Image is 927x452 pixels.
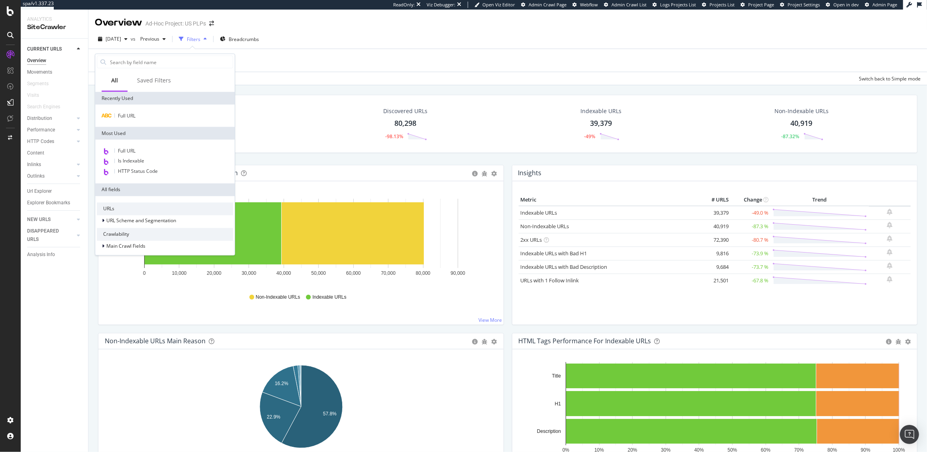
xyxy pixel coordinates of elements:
[896,339,901,344] div: bug
[176,33,210,45] button: Filters
[27,227,67,244] div: DISAPPEARED URLS
[27,137,54,146] div: HTTP Codes
[383,107,427,115] div: Discovered URLs
[482,339,488,344] div: bug
[886,339,892,344] div: circle-info
[145,20,206,27] div: Ad-Hoc Project: US PLPs
[826,2,859,8] a: Open in dev
[472,171,478,176] div: circle-info
[872,2,897,8] span: Admin Page
[905,339,911,344] div: gear
[118,147,135,154] span: Full URL
[27,172,74,180] a: Outlinks
[27,172,45,180] div: Outlinks
[27,149,44,157] div: Content
[27,103,60,111] div: Search Engines
[27,91,39,100] div: Visits
[660,2,696,8] span: Logs Projects List
[521,263,608,270] a: Indexable URLs with Bad Description
[27,80,49,88] div: Segments
[95,127,235,140] div: Most Used
[97,203,233,215] div: URLs
[482,2,515,8] span: Open Viz Editor
[311,270,326,276] text: 50,000
[109,56,233,68] input: Search by field name
[731,274,770,287] td: -67.8 %
[699,194,731,206] th: # URLS
[95,184,235,196] div: All fields
[479,317,502,323] a: View More
[699,233,731,247] td: 72,390
[276,270,291,276] text: 40,000
[555,401,561,407] text: H1
[580,2,598,8] span: Webflow
[27,227,74,244] a: DISAPPEARED URLS
[788,2,820,8] span: Project Settings
[323,411,337,417] text: 57.8%
[27,114,52,123] div: Distribution
[27,57,46,65] div: Overview
[887,235,893,242] div: bell-plus
[27,114,74,123] a: Distribution
[346,270,361,276] text: 60,000
[187,36,200,43] div: Filters
[27,215,51,224] div: NEW URLS
[312,294,346,301] span: Indexable URLs
[900,425,919,444] div: Open Intercom Messenger
[856,72,921,85] button: Switch back to Simple mode
[521,236,542,243] a: 2xx URLs
[118,112,135,119] span: Full URL
[699,274,731,287] td: 21,501
[699,247,731,260] td: 9,816
[256,294,300,301] span: Non-Indexable URLs
[137,76,171,84] div: Saved Filters
[887,249,893,255] div: bell-plus
[427,2,455,8] div: Viz Debugger:
[385,133,403,140] div: -98.13%
[105,194,497,286] svg: A chart.
[611,2,647,8] span: Admin Crawl List
[27,80,57,88] a: Segments
[653,2,696,8] a: Logs Projects List
[95,92,235,105] div: Recently Used
[27,45,62,53] div: CURRENT URLS
[748,2,774,8] span: Project Page
[111,76,118,84] div: All
[552,373,561,379] text: Title
[27,160,74,169] a: Inlinks
[229,36,259,43] span: Breadcrumbs
[27,160,41,169] div: Inlinks
[774,107,829,115] div: Non-Indexable URLs
[27,199,70,207] div: Explorer Bookmarks
[521,250,587,257] a: Indexable URLs with Bad H1
[865,2,897,8] a: Admin Page
[207,270,221,276] text: 20,000
[887,222,893,228] div: bell-plus
[521,277,579,284] a: URLs with 1 Follow Inlink
[859,75,921,82] div: Switch back to Simple mode
[106,243,145,250] span: Main Crawl Fields
[699,219,731,233] td: 40,919
[451,270,465,276] text: 90,000
[27,126,74,134] a: Performance
[241,270,256,276] text: 30,000
[492,339,497,344] div: gear
[731,219,770,233] td: -87.3 %
[209,21,214,26] div: arrow-right-arrow-left
[709,2,735,8] span: Projects List
[95,16,142,29] div: Overview
[131,35,137,42] span: vs
[731,260,770,274] td: -73.7 %
[731,233,770,247] td: -80.7 %
[782,133,800,140] div: -87.32%
[780,2,820,8] a: Project Settings
[887,262,893,269] div: bell-plus
[519,337,651,345] div: HTML Tags Performance for Indexable URLs
[27,137,74,146] a: HTTP Codes
[27,16,82,23] div: Analytics
[27,250,82,259] a: Analysis Info
[731,194,770,206] th: Change
[118,158,144,164] span: Is Indexable
[27,103,68,111] a: Search Engines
